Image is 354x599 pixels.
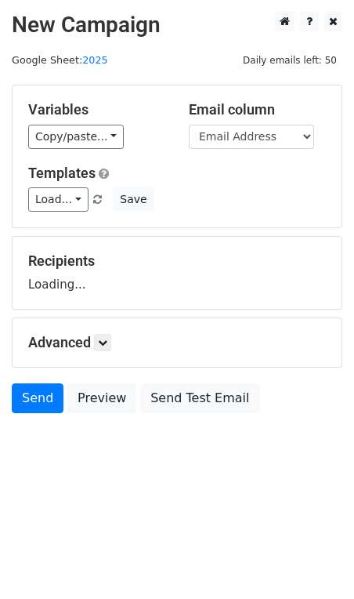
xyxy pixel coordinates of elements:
h5: Email column [189,101,326,118]
a: Send [12,383,63,413]
h2: New Campaign [12,12,342,38]
h5: Variables [28,101,165,118]
h5: Recipients [28,252,326,270]
span: Daily emails left: 50 [237,52,342,69]
a: Templates [28,165,96,181]
h5: Advanced [28,334,326,351]
button: Save [113,187,154,212]
a: Copy/paste... [28,125,124,149]
div: Loading... [28,252,326,293]
a: Daily emails left: 50 [237,54,342,66]
a: Load... [28,187,88,212]
a: 2025 [82,54,107,66]
a: Preview [67,383,136,413]
small: Google Sheet: [12,54,108,66]
a: Send Test Email [140,383,259,413]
